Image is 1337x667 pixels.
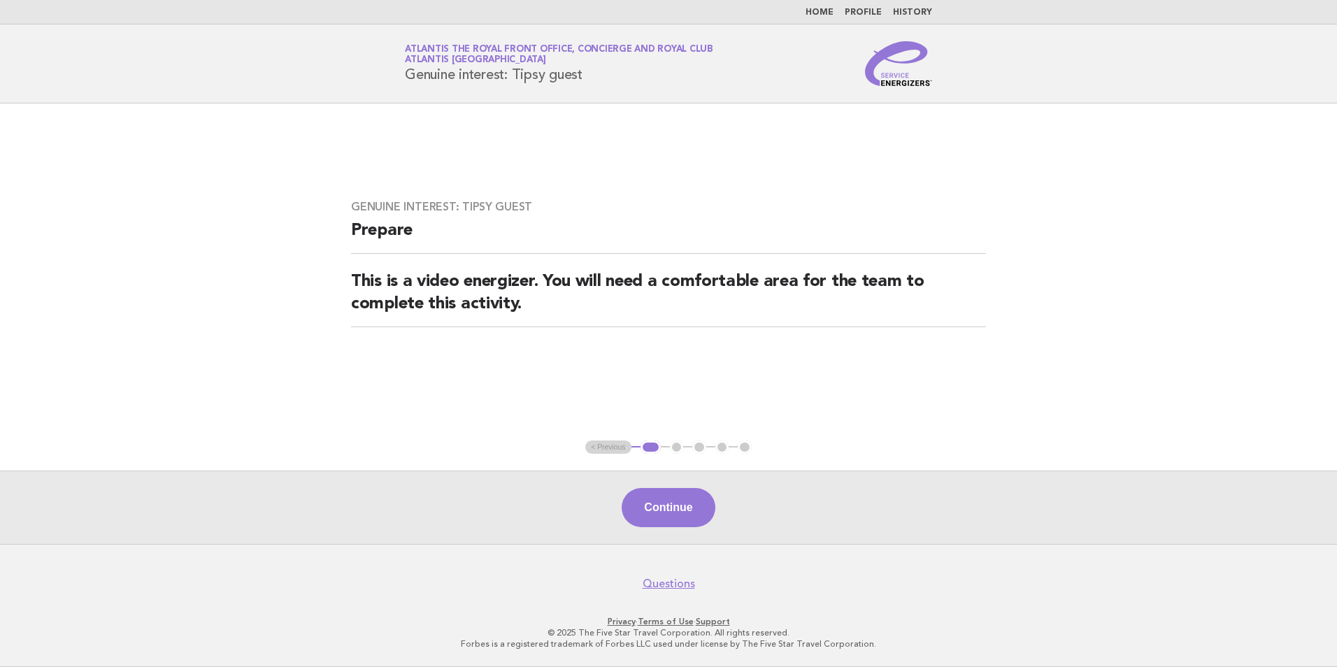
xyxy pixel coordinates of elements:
[351,200,986,214] h3: Genuine interest: Tipsy guest
[351,220,986,254] h2: Prepare
[696,617,730,626] a: Support
[405,56,546,65] span: Atlantis [GEOGRAPHIC_DATA]
[641,440,661,454] button: 1
[643,577,695,591] a: Questions
[241,627,1096,638] p: © 2025 The Five Star Travel Corporation. All rights reserved.
[806,8,834,17] a: Home
[351,271,986,327] h2: This is a video energizer. You will need a comfortable area for the team to complete this activity.
[241,616,1096,627] p: · ·
[845,8,882,17] a: Profile
[893,8,932,17] a: History
[638,617,694,626] a: Terms of Use
[241,638,1096,650] p: Forbes is a registered trademark of Forbes LLC used under license by The Five Star Travel Corpora...
[608,617,636,626] a: Privacy
[405,45,713,64] a: Atlantis The Royal Front Office, Concierge and Royal ClubAtlantis [GEOGRAPHIC_DATA]
[865,41,932,86] img: Service Energizers
[405,45,713,82] h1: Genuine interest: Tipsy guest
[622,488,715,527] button: Continue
